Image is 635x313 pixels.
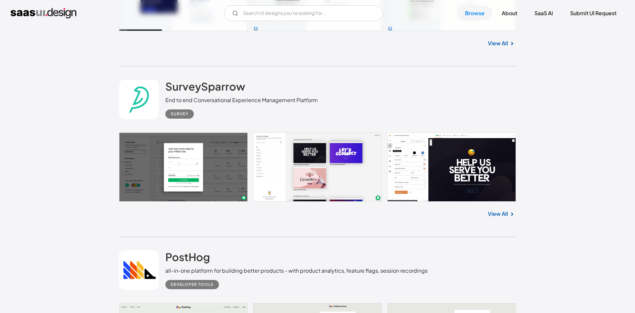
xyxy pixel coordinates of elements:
a: View All [488,39,508,47]
a: SurveySparrow [165,80,245,96]
input: Search UI designs you're looking for... [224,5,383,21]
div: Developer tools [171,281,214,289]
div: all-in-one platform for building better products - with product analytics, feature flags, session... [165,267,428,275]
div: Survey [171,110,189,118]
a: View All [488,210,508,218]
h2: SurveySparrow [165,80,245,93]
a: SaaS Ai [527,6,561,20]
h2: PostHog [165,250,210,263]
a: Browse [457,6,492,20]
form: Email Form [224,5,383,21]
a: Submit UI Request [562,6,624,20]
div: End to end Conversational Experience Management Platform [165,96,318,104]
a: home [11,8,76,19]
a: About [494,6,525,20]
a: PostHog [165,250,210,267]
